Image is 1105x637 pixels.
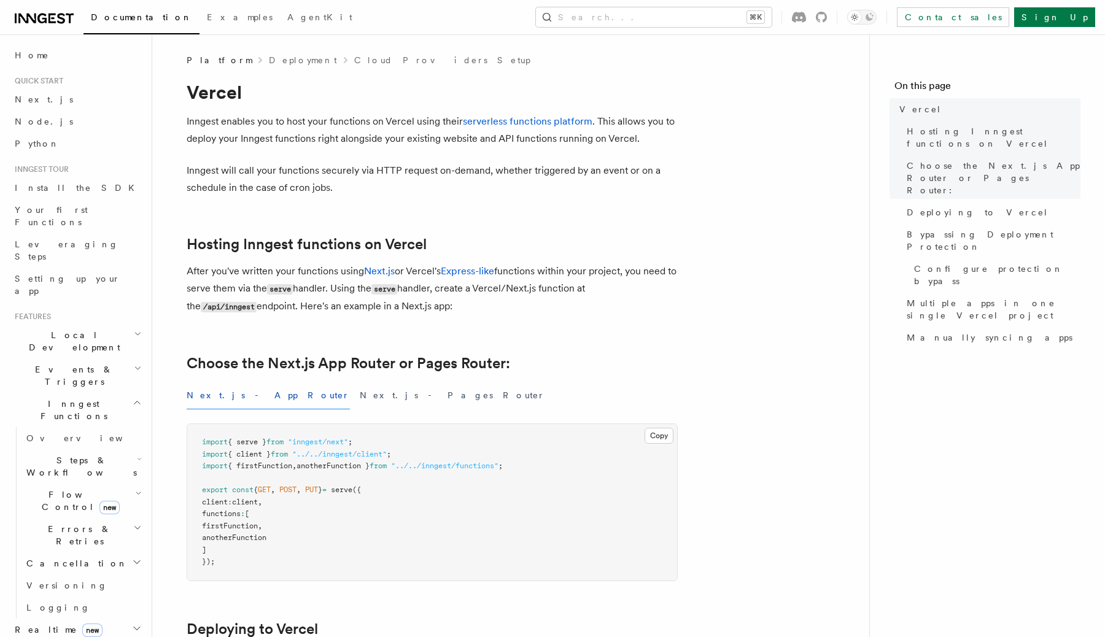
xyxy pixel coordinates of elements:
[279,485,297,494] span: POST
[902,292,1080,326] a: Multiple apps in one single Vercel project
[10,164,69,174] span: Inngest tour
[258,498,262,506] span: ,
[10,312,51,322] span: Features
[370,461,387,470] span: from
[360,382,545,409] button: Next.js - Pages Router
[747,11,764,23] kbd: ⌘K
[10,233,144,268] a: Leveraging Steps
[292,461,297,470] span: ,
[187,236,427,253] a: Hosting Inngest functions on Vercel
[200,4,280,33] a: Examples
[10,177,144,199] a: Install the SDK
[202,557,215,566] span: });
[187,355,510,372] a: Choose the Next.js App Router or Pages Router:
[258,522,262,530] span: ,
[297,461,370,470] span: anotherFunction }
[21,427,144,449] a: Overview
[441,265,494,277] a: Express-like
[10,329,134,353] span: Local Development
[899,103,942,115] span: Vercel
[187,81,678,103] h1: Vercel
[909,258,1080,292] a: Configure protection bypass
[10,199,144,233] a: Your first Functions
[348,438,352,446] span: ;
[21,454,137,479] span: Steps & Workflows
[82,623,103,637] span: new
[21,484,144,518] button: Flow Controlnew
[15,95,73,104] span: Next.js
[187,162,678,196] p: Inngest will call your functions securely via HTTP request on-demand, whether triggered by an eve...
[10,358,144,393] button: Events & Triggers
[10,363,134,388] span: Events & Triggers
[15,183,142,193] span: Install the SDK
[228,498,232,506] span: :
[387,450,391,458] span: ;
[207,12,273,22] span: Examples
[902,120,1080,155] a: Hosting Inngest functions on Vercel
[907,160,1080,196] span: Choose the Next.js App Router or Pages Router:
[241,509,245,518] span: :
[187,54,252,66] span: Platform
[232,485,254,494] span: const
[266,438,284,446] span: from
[1014,7,1095,27] a: Sign Up
[10,623,103,636] span: Realtime
[26,603,90,612] span: Logging
[202,509,241,518] span: functions
[305,485,318,494] span: PUT
[318,485,322,494] span: }
[364,265,395,277] a: Next.js
[187,263,678,315] p: After you've written your functions using or Vercel's functions within your project, you need to ...
[99,501,120,514] span: new
[288,438,348,446] span: "inngest/next"
[15,239,118,261] span: Leveraging Steps
[21,596,144,619] a: Logging
[10,398,133,422] span: Inngest Functions
[202,485,228,494] span: export
[21,449,144,484] button: Steps & Workflows
[907,297,1080,322] span: Multiple apps in one single Vercel project
[202,522,258,530] span: firstFunction
[907,125,1080,150] span: Hosting Inngest functions on Vercel
[245,509,249,518] span: [
[254,485,258,494] span: {
[202,533,266,542] span: anotherFunction
[287,12,352,22] span: AgentKit
[322,485,327,494] span: =
[645,428,673,444] button: Copy
[297,485,301,494] span: ,
[10,110,144,133] a: Node.js
[10,393,144,427] button: Inngest Functions
[15,205,88,227] span: Your first Functions
[10,427,144,619] div: Inngest Functions
[202,498,228,506] span: client
[15,274,120,296] span: Setting up your app
[354,54,530,66] a: Cloud Providers Setup
[202,546,206,554] span: ]
[21,552,144,574] button: Cancellation
[907,331,1072,344] span: Manually syncing apps
[201,302,257,312] code: /api/inngest
[894,79,1080,98] h4: On this page
[463,115,592,127] a: serverless functions platform
[15,139,60,149] span: Python
[10,324,144,358] button: Local Development
[10,268,144,302] a: Setting up your app
[10,133,144,155] a: Python
[258,485,271,494] span: GET
[269,54,337,66] a: Deployment
[897,7,1009,27] a: Contact sales
[26,581,107,590] span: Versioning
[907,206,1049,218] span: Deploying to Vercel
[280,4,360,33] a: AgentKit
[391,461,498,470] span: "../../inngest/functions"
[331,485,352,494] span: serve
[352,485,361,494] span: ({
[187,113,678,147] p: Inngest enables you to host your functions on Vercel using their . This allows you to deploy your...
[10,76,63,86] span: Quick start
[498,461,503,470] span: ;
[10,44,144,66] a: Home
[21,574,144,596] a: Versioning
[232,498,258,506] span: client
[21,557,128,569] span: Cancellation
